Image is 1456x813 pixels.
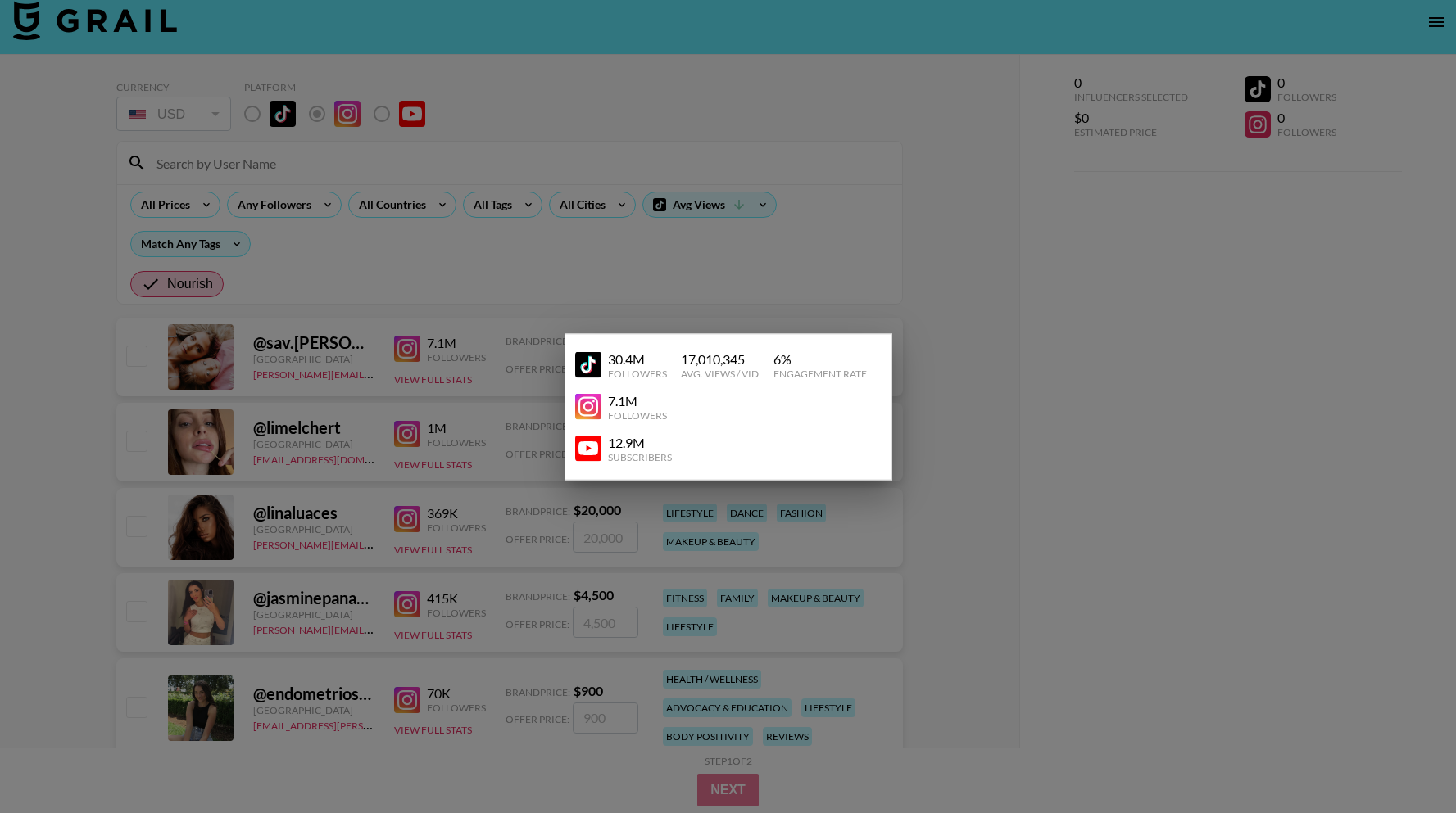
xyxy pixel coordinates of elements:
[773,367,867,379] div: Engagement Rate
[575,352,601,378] img: YouTube
[608,350,667,367] div: 30.4M
[608,392,667,409] div: 7.1M
[681,350,759,367] div: 17,010,345
[575,436,601,462] img: YouTube
[608,450,672,463] div: Subscribers
[608,409,667,421] div: Followers
[1374,731,1436,793] iframe: Drift Widget Chat Controller
[681,367,759,379] div: Avg. Views / Vid
[575,394,601,420] img: YouTube
[608,367,667,379] div: Followers
[608,434,672,450] div: 12.9M
[773,350,867,367] div: 6 %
